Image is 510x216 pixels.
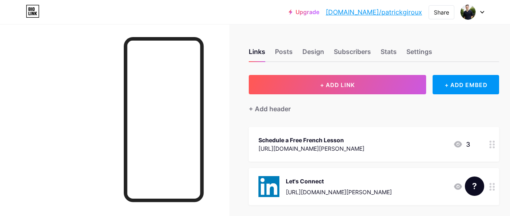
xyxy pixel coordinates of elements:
a: [DOMAIN_NAME]/patrickgiroux [326,7,422,17]
div: Posts [275,47,293,61]
img: patrickgiroux [460,4,476,20]
a: Upgrade [289,9,319,15]
div: Subscribers [334,47,371,61]
div: Stats [381,47,397,61]
div: Let's Connect [286,177,392,185]
div: + Add header [249,104,291,114]
div: [URL][DOMAIN_NAME][PERSON_NAME] [286,188,392,196]
div: Links [249,47,265,61]
span: + ADD LINK [320,81,355,88]
div: 0 [453,182,470,191]
div: Settings [406,47,432,61]
button: + ADD LINK [249,75,426,94]
div: Share [434,8,449,17]
div: Schedule a Free French Lesson [258,136,364,144]
div: + ADD EMBED [433,75,499,94]
img: Let's Connect [258,176,279,197]
div: Design [302,47,324,61]
div: 3 [453,139,470,149]
div: [URL][DOMAIN_NAME][PERSON_NAME] [258,144,364,153]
